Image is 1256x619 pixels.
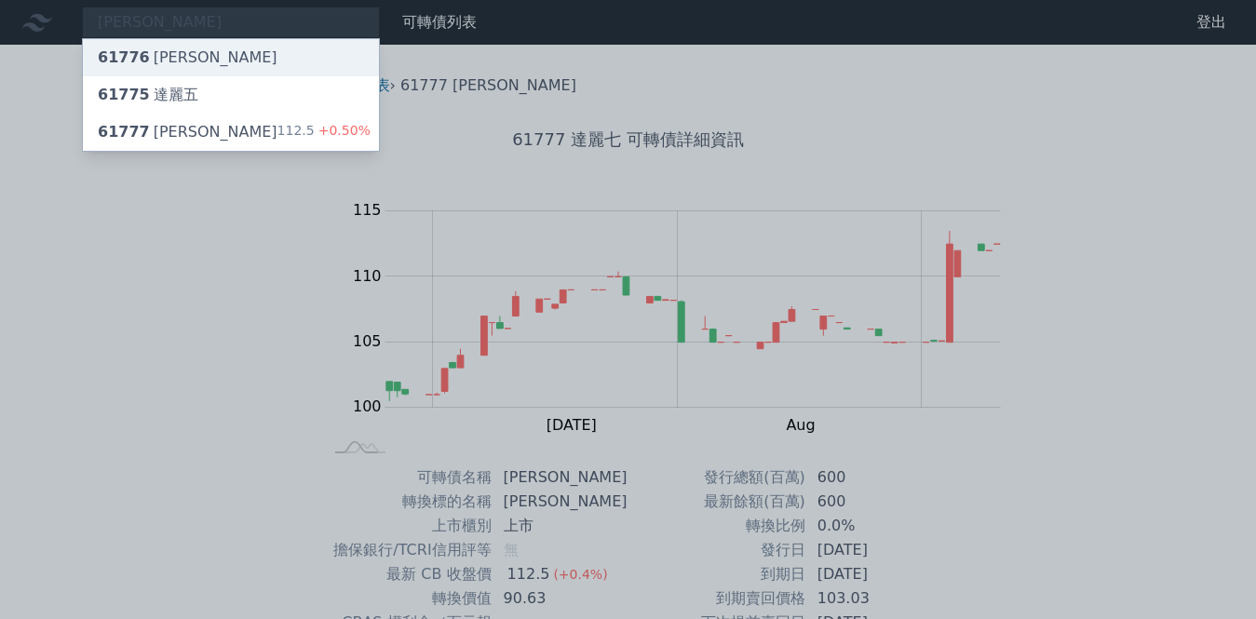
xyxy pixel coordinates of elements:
a: 61775達麗五 [83,76,379,114]
a: 61776[PERSON_NAME] [83,39,379,76]
div: 達麗五 [98,84,198,106]
span: +0.50% [315,123,371,138]
div: [PERSON_NAME] [98,47,277,69]
span: 61776 [98,48,150,66]
span: 61777 [98,123,150,141]
div: 112.5 [277,121,371,143]
a: 61777[PERSON_NAME] 112.5+0.50% [83,114,379,151]
div: [PERSON_NAME] [98,121,277,143]
span: 61775 [98,86,150,103]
